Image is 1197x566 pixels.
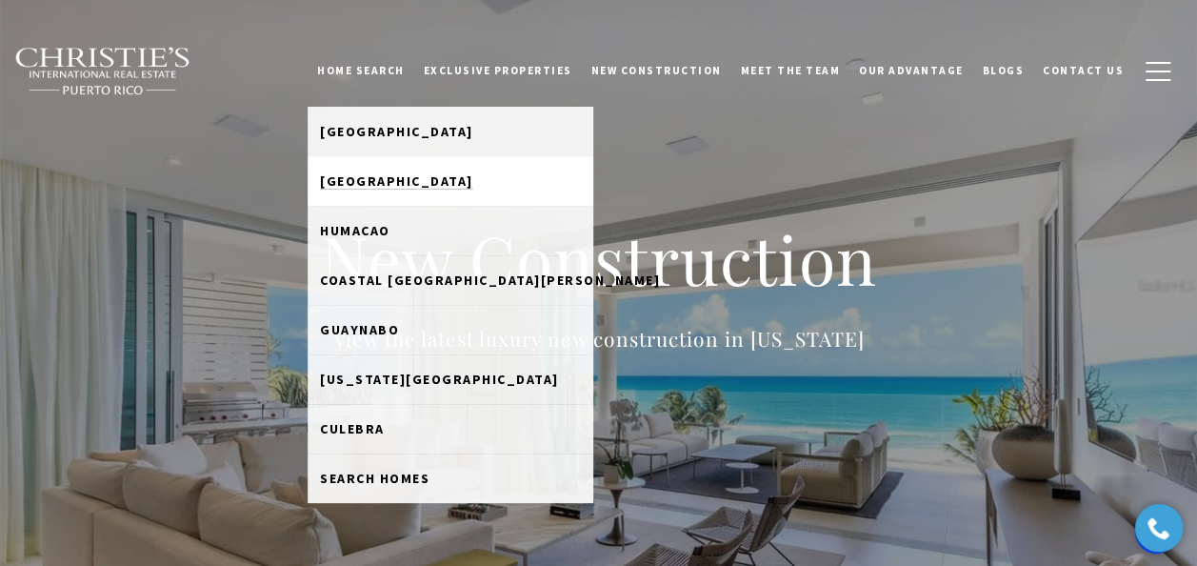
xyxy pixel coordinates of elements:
a: Humacao [308,206,593,255]
span: New Construction [591,64,722,77]
span: Contact Us [1043,64,1124,77]
span: Guaynabo [320,321,399,338]
a: [GEOGRAPHIC_DATA] [308,156,593,206]
a: Our Advantage [849,47,973,94]
p: View the latest luxury new construction in [US_STATE] [218,323,980,354]
span: Humacao [320,222,390,239]
h1: New Construction [218,217,980,301]
span: [US_STATE][GEOGRAPHIC_DATA] [320,371,559,388]
a: Meet the Team [731,47,850,94]
a: Home Search [308,47,414,94]
span: Culebra [320,420,385,437]
span: Exclusive Properties [424,64,572,77]
span: [GEOGRAPHIC_DATA] [320,172,473,190]
a: [GEOGRAPHIC_DATA] [308,107,593,156]
a: New Construction [582,47,731,94]
span: [GEOGRAPHIC_DATA] [320,123,473,140]
span: Coastal [GEOGRAPHIC_DATA][PERSON_NAME] [320,272,660,289]
span: Our Advantage [859,64,964,77]
a: Search Homes [308,454,593,503]
span: Search Homes [320,470,429,487]
span: Blogs [983,64,1025,77]
button: button [1133,44,1183,99]
a: Guaynabo [308,305,593,354]
a: Blogs [973,47,1034,94]
a: Coastal [GEOGRAPHIC_DATA][PERSON_NAME] [308,255,593,305]
a: Exclusive Properties [414,47,582,94]
img: Christie's International Real Estate black text logo [14,47,191,96]
a: [US_STATE][GEOGRAPHIC_DATA] [308,354,593,404]
a: Culebra [308,404,593,454]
